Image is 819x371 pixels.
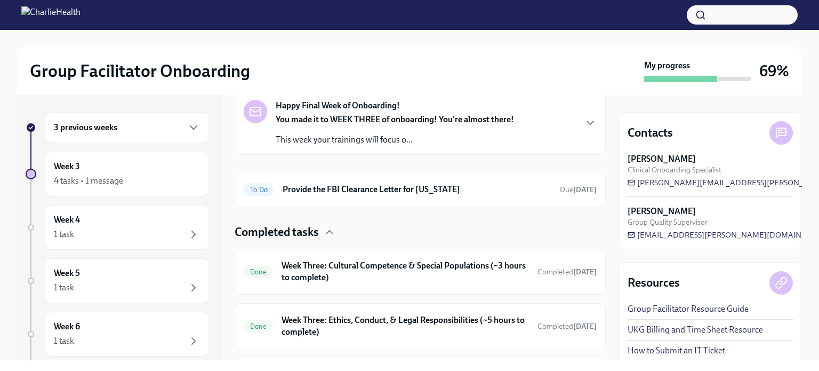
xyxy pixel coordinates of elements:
div: 1 task [54,228,74,240]
a: Group Facilitator Resource Guide [628,303,749,315]
a: Week 34 tasks • 1 message [26,152,209,196]
h4: Contacts [628,125,673,141]
span: September 10th, 2025 09:19 [537,321,597,331]
img: CharlieHealth [21,6,81,23]
h6: Week 6 [54,321,80,333]
strong: Happy Final Week of Onboarding! [276,100,400,112]
a: DoneWeek Three: Cultural Competence & Special Populations (~3 hours to complete)Completed[DATE] [244,258,597,286]
strong: My progress [644,60,690,72]
div: 3 previous weeks [45,112,209,143]
span: Group Quality Supervisor [628,217,708,227]
h2: Group Facilitator Onboarding [30,60,250,82]
a: To DoProvide the FBI Clearance Letter for [US_STATE]Due[DATE] [244,181,597,198]
h6: Week Three: Cultural Competence & Special Populations (~3 hours to complete) [282,260,529,283]
span: Due [560,185,597,194]
strong: You made it to WEEK THREE of onboarding! You're almost there! [276,114,514,124]
h3: 69% [759,61,789,81]
strong: [PERSON_NAME] [628,153,696,165]
div: 1 task [54,282,74,294]
span: Clinical Onboarding Specialist [628,165,721,175]
a: How to Submit an IT Ticket [628,345,725,357]
h6: 3 previous weeks [54,122,117,133]
a: Week 61 task [26,312,209,357]
a: DoneWeek Three: Ethics, Conduct, & Legal Responsibilities (~5 hours to complete)Completed[DATE] [244,312,597,340]
h6: Week Three: Ethics, Conduct, & Legal Responsibilities (~5 hours to complete) [282,314,529,338]
div: 1 task [54,335,74,347]
span: Completed [537,267,597,277]
div: 4 tasks • 1 message [54,175,123,187]
a: Week 51 task [26,258,209,303]
div: Completed tasks [235,224,606,240]
span: Done [244,268,273,276]
strong: [DATE] [573,185,597,194]
h6: Week 4 [54,214,80,226]
h6: Week 5 [54,267,80,279]
strong: [DATE] [573,267,597,277]
h6: Provide the FBI Clearance Letter for [US_STATE] [283,184,551,195]
h4: Resources [628,275,680,291]
p: This week your trainings will focus o... [276,134,514,146]
span: Done [244,322,273,330]
strong: [DATE] [573,322,597,331]
span: October 8th, 2025 08:00 [560,185,597,195]
h4: Completed tasks [235,224,319,240]
a: UKG Billing and Time Sheet Resource [628,324,763,336]
span: Completed [537,322,597,331]
strong: [PERSON_NAME] [628,206,696,217]
a: Week 41 task [26,205,209,250]
span: To Do [244,186,274,194]
h6: Week 3 [54,161,80,172]
span: September 9th, 2025 19:37 [537,267,597,277]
